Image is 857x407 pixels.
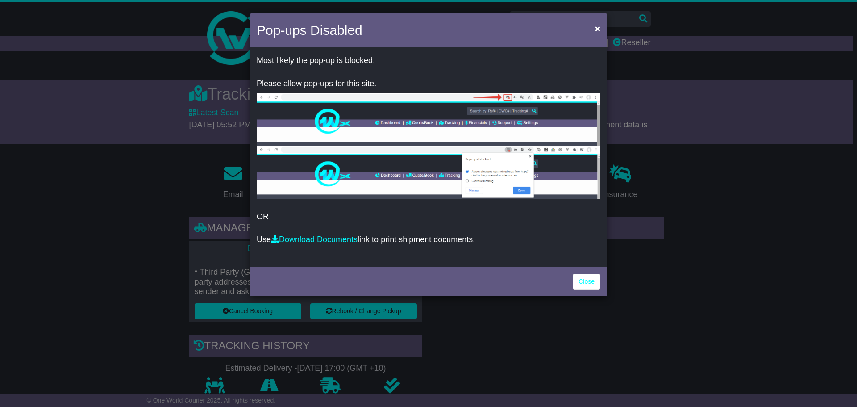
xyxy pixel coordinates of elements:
a: Download Documents [271,235,358,244]
h4: Pop-ups Disabled [257,20,362,40]
span: × [595,23,600,34]
img: allow-popup-1.png [257,93,600,146]
p: Use link to print shipment documents. [257,235,600,245]
div: OR [250,49,607,265]
button: Close [591,19,605,38]
p: Please allow pop-ups for this site. [257,79,600,89]
img: allow-popup-2.png [257,146,600,199]
p: Most likely the pop-up is blocked. [257,56,600,66]
a: Close [573,274,600,290]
